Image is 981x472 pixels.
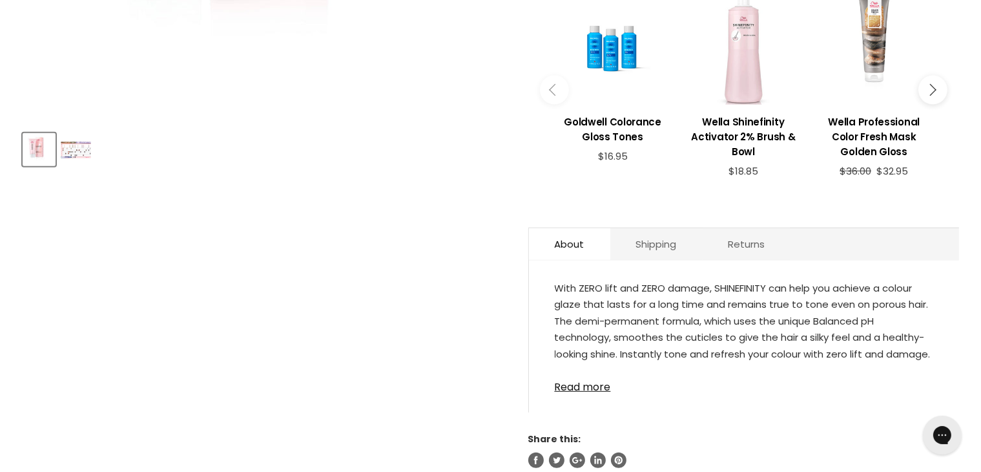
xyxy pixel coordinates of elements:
span: Share this: [528,433,581,445]
a: View product:Wella Professional Color Fresh Mask Golden Gloss [815,105,933,166]
iframe: Gorgias live chat messenger [916,411,968,459]
a: About [529,228,610,260]
img: Wella Shinefinity Zero Lift Glaze [61,142,91,158]
span: $36.00 [840,164,871,178]
button: Wella Shinefinity Zero Lift Glaze [23,133,56,166]
span: $16.95 [598,149,628,163]
h3: Wella Shinefinity Activator 2% Brush & Bowl [685,114,802,159]
a: Returns [703,228,791,260]
div: Product thumbnails [21,129,507,166]
aside: Share this: [528,433,959,468]
a: View product:Wella Shinefinity Activator 2% Brush & Bowl [685,105,802,166]
span: $18.85 [728,164,758,178]
h3: Goldwell Colorance Gloss Tones [554,114,672,144]
button: Wella Shinefinity Zero Lift Glaze [59,133,92,166]
a: Shipping [610,228,703,260]
a: View product:Goldwell Colorance Gloss Tones [554,105,672,151]
h3: Wella Professional Color Fresh Mask Golden Gloss [815,114,933,159]
a: Read more [555,374,933,393]
img: Wella Shinefinity Zero Lift Glaze [24,134,54,165]
span: $32.95 [876,164,908,178]
span: With ZERO lift and ZERO damage, SHINEFINITY can help you achieve a colour glaze that lasts for a ... [555,281,929,312]
span: The demi-permanent formula, which uses the unique Balanced pH technology, smoothes the cuticles t... [555,314,931,361]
